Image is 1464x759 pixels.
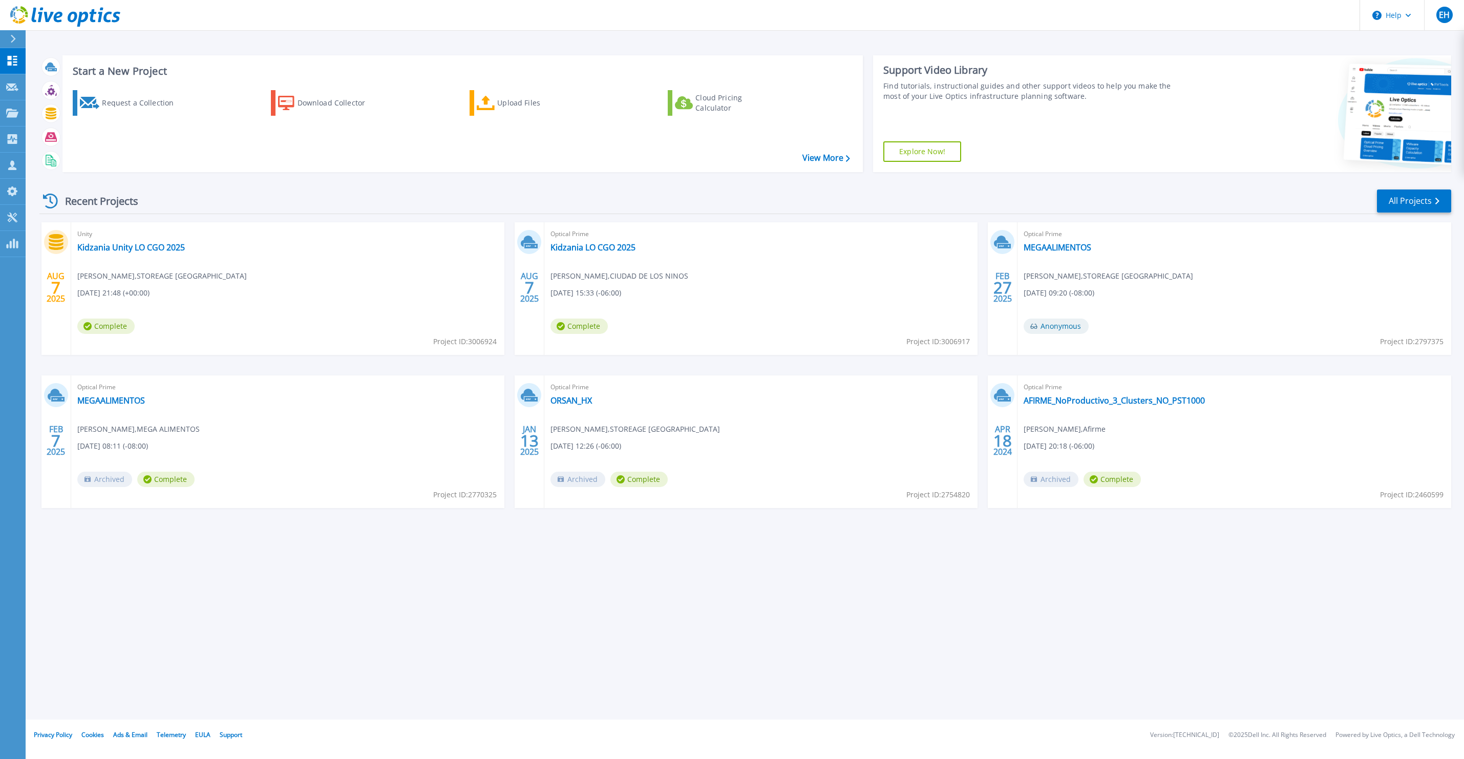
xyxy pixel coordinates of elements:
[77,242,185,252] a: Kidzania Unity LO CGO 2025
[73,66,850,77] h3: Start a New Project
[802,153,850,163] a: View More
[113,730,147,739] a: Ads & Email
[1024,424,1106,435] span: [PERSON_NAME] , Afirme
[271,90,385,116] a: Download Collector
[77,228,498,240] span: Unity
[525,283,534,292] span: 7
[1024,440,1094,452] span: [DATE] 20:18 (-06:00)
[550,319,608,334] span: Complete
[550,382,971,393] span: Optical Prime
[77,472,132,487] span: Archived
[77,319,135,334] span: Complete
[1380,489,1444,500] span: Project ID: 2460599
[1150,732,1219,739] li: Version: [TECHNICAL_ID]
[1439,11,1450,19] span: EH
[1084,472,1141,487] span: Complete
[883,81,1183,101] div: Find tutorials, instructional guides and other support videos to help you make the most of your L...
[46,269,66,306] div: AUG 2025
[1024,270,1193,282] span: [PERSON_NAME] , STOREAGE [GEOGRAPHIC_DATA]
[906,489,970,500] span: Project ID: 2754820
[1024,472,1078,487] span: Archived
[77,270,247,282] span: [PERSON_NAME] , STOREAGE [GEOGRAPHIC_DATA]
[73,90,187,116] a: Request a Collection
[77,440,148,452] span: [DATE] 08:11 (-08:00)
[993,422,1012,459] div: APR 2024
[497,93,579,113] div: Upload Files
[550,472,605,487] span: Archived
[77,395,145,406] a: MEGAALIMENTOS
[195,730,210,739] a: EULA
[520,269,539,306] div: AUG 2025
[77,424,200,435] span: [PERSON_NAME] , MEGA ALIMENTOS
[993,436,1012,445] span: 18
[1024,382,1445,393] span: Optical Prime
[1377,189,1451,213] a: All Projects
[550,440,621,452] span: [DATE] 12:26 (-06:00)
[550,424,720,435] span: [PERSON_NAME] , STOREAGE [GEOGRAPHIC_DATA]
[668,90,782,116] a: Cloud Pricing Calculator
[1024,287,1094,299] span: [DATE] 09:20 (-08:00)
[520,436,539,445] span: 13
[77,287,150,299] span: [DATE] 21:48 (+00:00)
[550,228,971,240] span: Optical Prime
[993,269,1012,306] div: FEB 2025
[1335,732,1455,739] li: Powered by Live Optics, a Dell Technology
[520,422,539,459] div: JAN 2025
[550,287,621,299] span: [DATE] 15:33 (-06:00)
[883,141,961,162] a: Explore Now!
[433,489,497,500] span: Project ID: 2770325
[102,93,184,113] div: Request a Collection
[906,336,970,347] span: Project ID: 3006917
[77,382,498,393] span: Optical Prime
[610,472,668,487] span: Complete
[550,242,635,252] a: Kidzania LO CGO 2025
[470,90,584,116] a: Upload Files
[550,270,688,282] span: [PERSON_NAME] , CIUDAD DE LOS NINOS
[1024,228,1445,240] span: Optical Prime
[1024,319,1089,334] span: Anonymous
[220,730,242,739] a: Support
[1024,242,1091,252] a: MEGAALIMENTOS
[550,395,592,406] a: ORSAN_HX
[695,93,777,113] div: Cloud Pricing Calculator
[1024,395,1205,406] a: AFIRME_NoProductivo_3_Clusters_NO_PST1000
[39,188,152,214] div: Recent Projects
[81,730,104,739] a: Cookies
[137,472,195,487] span: Complete
[1228,732,1326,739] li: © 2025 Dell Inc. All Rights Reserved
[433,336,497,347] span: Project ID: 3006924
[51,283,60,292] span: 7
[1380,336,1444,347] span: Project ID: 2797375
[883,64,1183,77] div: Support Video Library
[993,283,1012,292] span: 27
[46,422,66,459] div: FEB 2025
[298,93,379,113] div: Download Collector
[51,436,60,445] span: 7
[157,730,186,739] a: Telemetry
[34,730,72,739] a: Privacy Policy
